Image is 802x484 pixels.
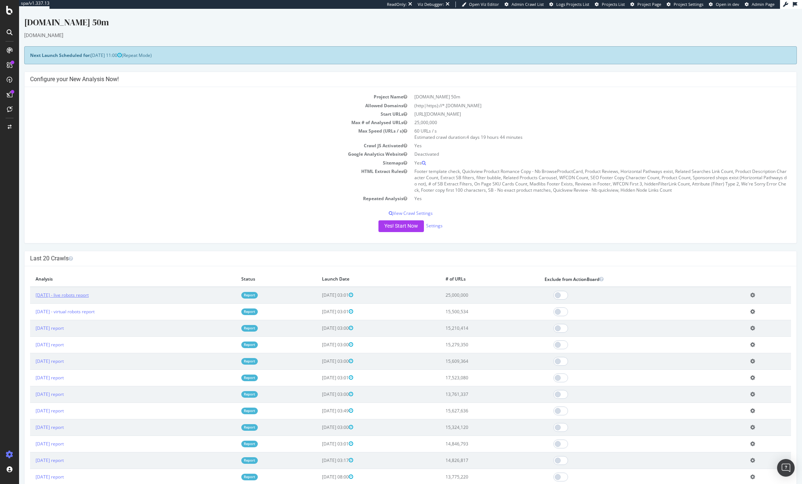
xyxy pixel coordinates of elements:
[303,448,334,455] span: [DATE] 03:17
[11,43,72,50] strong: Next Launch Scheduled for:
[222,283,239,289] a: Report
[5,7,778,23] div: [DOMAIN_NAME] 50m
[469,1,499,7] span: Open Viz Editor
[303,382,334,389] span: [DATE] 03:00
[777,459,795,477] div: Open Intercom Messenger
[17,300,76,306] a: [DATE] - virtual robots report
[217,263,297,278] th: Status
[709,1,739,7] a: Open in dev
[303,300,334,306] span: [DATE] 03:01
[637,1,661,7] span: Project Page
[72,43,103,50] span: [DATE] 11:00
[520,263,726,278] th: Exclude from ActionBoard
[407,214,424,220] a: Settings
[17,349,45,355] a: [DATE] report
[549,1,589,7] a: Logs Projects List
[421,377,520,394] td: 13,761,337
[11,109,392,118] td: Max # of Analysed URLs
[5,23,778,30] div: [DOMAIN_NAME]
[303,415,334,422] span: [DATE] 03:00
[222,300,239,306] a: Report
[392,93,772,101] td: (http|https)://*.[DOMAIN_NAME]
[392,141,772,149] td: Deactivated
[11,118,392,133] td: Max Speed (URLs / s)
[11,67,772,74] h4: Configure your New Analysis Now!
[11,133,392,141] td: Crawl JS Activated
[421,361,520,377] td: 17,523,080
[462,1,499,7] a: Open Viz Editor
[674,1,703,7] span: Project Settings
[716,1,739,7] span: Open in dev
[421,344,520,361] td: 15,609,364
[17,465,45,471] a: [DATE] report
[222,465,239,471] a: Report
[11,141,392,149] td: Google Analytics Website
[359,212,405,223] button: Yes! Start Now
[421,427,520,443] td: 14,846,793
[11,158,392,186] td: HTML Extract Rules
[5,37,778,55] div: (Repeat Mode)
[303,283,334,289] span: [DATE] 03:01
[512,1,544,7] span: Admin Crawl List
[303,432,334,438] span: [DATE] 03:01
[222,382,239,389] a: Report
[421,311,520,328] td: 15,210,414
[602,1,625,7] span: Projects List
[222,333,239,339] a: Report
[17,382,45,389] a: [DATE] report
[421,410,520,427] td: 15,324,120
[303,366,334,372] span: [DATE] 03:01
[222,399,239,405] a: Report
[392,101,772,109] td: [URL][DOMAIN_NAME]
[630,1,661,7] a: Project Page
[556,1,589,7] span: Logs Projects List
[421,443,520,460] td: 14,826,817
[11,101,392,109] td: Start URLs
[11,150,392,158] td: Sitemaps
[222,316,239,322] a: Report
[222,448,239,455] a: Report
[17,366,45,372] a: [DATE] report
[745,1,774,7] a: Admin Page
[303,349,334,355] span: [DATE] 03:00
[392,185,772,194] td: Yes
[11,84,392,92] td: Project Name
[421,394,520,410] td: 15,627,636
[11,246,772,253] h4: Last 20 Crawls
[11,185,392,194] td: Repeated Analysis
[392,150,772,158] td: Yes
[392,109,772,118] td: 25,000,000
[667,1,703,7] a: Project Settings
[392,84,772,92] td: [DOMAIN_NAME] 50m
[17,415,45,422] a: [DATE] report
[17,448,45,455] a: [DATE] report
[222,432,239,438] a: Report
[387,1,407,7] div: ReadOnly:
[222,415,239,422] a: Report
[752,1,774,7] span: Admin Page
[297,263,421,278] th: Launch Date
[303,465,334,471] span: [DATE] 08:00
[17,316,45,322] a: [DATE] report
[17,333,45,339] a: [DATE] report
[222,366,239,372] a: Report
[418,1,444,7] div: Viz Debugger:
[11,93,392,101] td: Allowed Domains
[421,295,520,311] td: 15,500,534
[447,125,503,131] span: 4 days 19 hours 44 minutes
[421,460,520,476] td: 13,775,220
[421,328,520,344] td: 15,279,350
[11,263,217,278] th: Analysis
[303,399,334,405] span: [DATE] 03:49
[392,133,772,141] td: Yes
[303,316,334,322] span: [DATE] 03:00
[11,201,772,207] p: View Crawl Settings
[17,432,45,438] a: [DATE] report
[505,1,544,7] a: Admin Crawl List
[595,1,625,7] a: Projects List
[222,349,239,355] a: Report
[303,333,334,339] span: [DATE] 03:00
[421,278,520,295] td: 25,000,000
[392,158,772,186] td: Footer template check, Quickview Product Romance Copy - Nb BrowseProductCard, Product Reviews, Ho...
[17,399,45,405] a: [DATE] report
